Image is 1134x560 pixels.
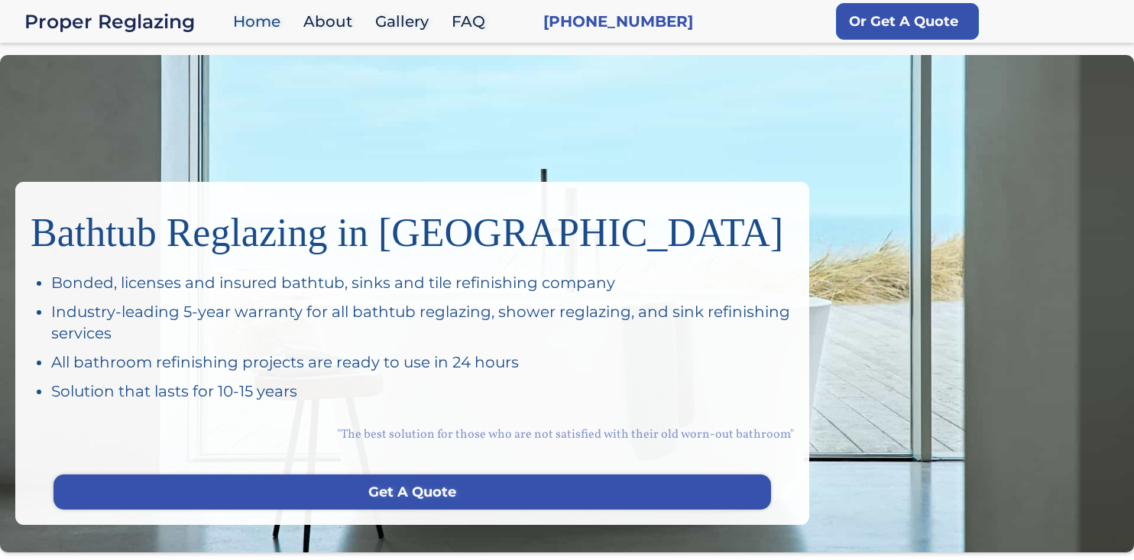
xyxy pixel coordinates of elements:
[31,197,794,257] h1: Bathtub Reglazing in [GEOGRAPHIC_DATA]
[225,5,296,38] a: Home
[444,5,501,38] a: FAQ
[24,11,225,32] div: Proper Reglazing
[24,11,225,32] a: home
[296,5,368,38] a: About
[53,474,771,510] a: Get A Quote
[31,409,794,459] div: "The best solution for those who are not satisfied with their old worn-out bathroom"
[543,11,693,32] a: [PHONE_NUMBER]
[836,3,979,40] a: Or Get A Quote
[51,301,794,344] div: Industry-leading 5-year warranty for all bathtub reglazing, shower reglazing, and sink refinishin...
[51,351,794,373] div: All bathroom refinishing projects are ready to use in 24 hours
[368,5,444,38] a: Gallery
[51,380,794,402] div: Solution that lasts for 10-15 years
[51,272,794,293] div: Bonded, licenses and insured bathtub, sinks and tile refinishing company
